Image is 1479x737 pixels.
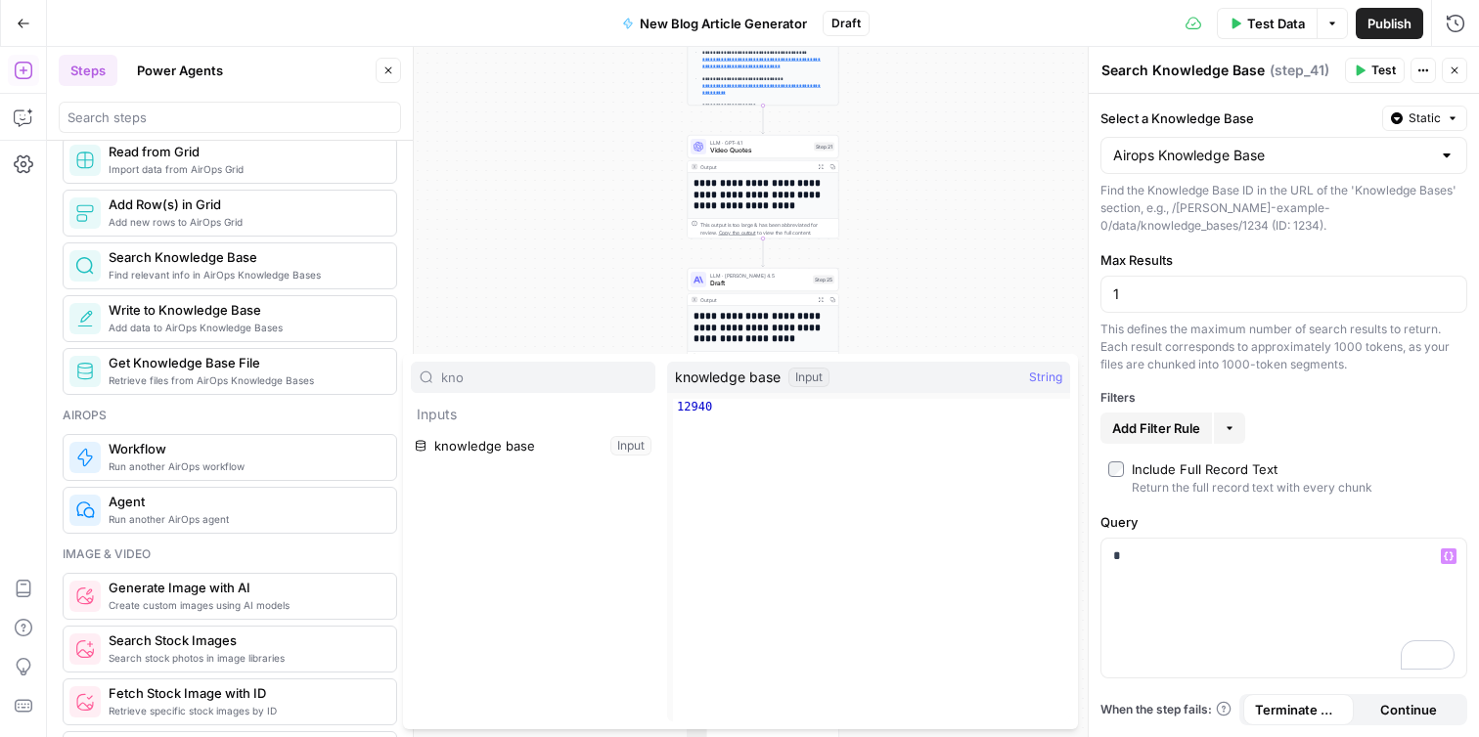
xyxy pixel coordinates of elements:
[1270,61,1329,80] span: ( step_41 )
[109,195,381,214] span: Add Row(s) in Grid
[1356,8,1423,39] button: Publish
[109,630,381,650] span: Search Stock Images
[640,14,807,33] span: New Blog Article Generator
[109,161,381,177] span: Import data from AirOps Grid
[710,272,809,280] span: LLM · [PERSON_NAME] 4.5
[762,238,765,267] g: Edge from step_21 to step_25
[710,146,810,155] span: Video Quotes
[411,399,655,430] p: Inputs
[109,439,381,458] span: Workflow
[1112,418,1200,438] span: Add Filter Rule
[1345,58,1405,83] button: Test
[109,458,381,474] span: Run another AirOps workflow
[1255,700,1342,719] span: Terminate Workflow
[59,55,117,86] button: Steps
[1371,62,1396,79] span: Test
[109,214,381,230] span: Add new rows to AirOps Grid
[1367,14,1412,33] span: Publish
[1132,479,1372,497] div: Return the full record text with every chunk
[109,511,381,527] span: Run another AirOps agent
[1101,61,1265,80] textarea: Search Knowledge Base
[109,142,381,161] span: Read from Grid
[441,368,647,387] input: Search
[109,300,381,320] span: Write to Knowledge Base
[125,55,235,86] button: Power Agents
[109,372,381,388] span: Retrieve files from AirOps Knowledge Bases
[762,106,765,134] g: Edge from step_20 to step_21
[700,163,812,171] div: Output
[109,597,381,613] span: Create custom images using AI models
[63,407,397,424] div: Airops
[63,545,397,563] div: Image & video
[710,139,810,147] span: LLM · GPT-4.1
[109,353,381,372] span: Get Knowledge Base File
[1409,109,1441,127] span: Static
[710,279,809,288] span: Draft
[109,247,381,267] span: Search Knowledge Base
[1100,182,1467,235] div: Find the Knowledge Base ID in the URL of the 'Knowledge Bases' section, e.g., /[PERSON_NAME]-exam...
[831,15,861,32] span: Draft
[1100,512,1467,532] label: Query
[67,108,392,127] input: Search steps
[719,230,756,236] span: Copy the output
[700,296,812,304] div: Output
[788,368,829,387] div: Input
[1217,8,1317,39] button: Test Data
[1100,389,1467,407] div: Filters
[1108,461,1124,477] input: Include Full Record TextReturn the full record text with every chunk
[1100,701,1232,718] a: When the step fails:
[675,368,781,387] span: knowledge base
[1101,539,1466,677] div: To enrich screen reader interactions, please activate Accessibility in Grammarly extension settings
[109,492,381,511] span: Agent
[700,221,834,237] div: This output is too large & has been abbreviated for review. to view the full content.
[109,578,381,597] span: Generate Image with AI
[813,276,834,284] div: Step 25
[1100,321,1467,373] div: This defines the maximum number of search results to return. Each result corresponds to approxima...
[1132,459,1277,479] div: Include Full Record Text
[1100,412,1212,444] button: Add Filter Rule
[109,267,381,282] span: Find relevant info in AirOps Knowledge Bases
[1354,694,1464,725] button: Continue
[1100,108,1374,128] label: Select a Knowledge Base
[1380,700,1437,719] span: Continue
[1113,146,1431,165] input: Airops Knowledge Base
[109,650,381,666] span: Search stock photos in image libraries
[109,683,381,703] span: Fetch Stock Image with ID
[1382,106,1467,131] button: Static
[109,703,381,718] span: Retrieve specific stock images by ID
[610,8,819,39] button: New Blog Article Generator
[814,143,834,152] div: Step 21
[1247,14,1305,33] span: Test Data
[1029,368,1062,387] span: String
[1100,250,1467,270] label: Max Results
[109,320,381,335] span: Add data to AirOps Knowledge Bases
[411,430,655,461] button: Select variable knowledge base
